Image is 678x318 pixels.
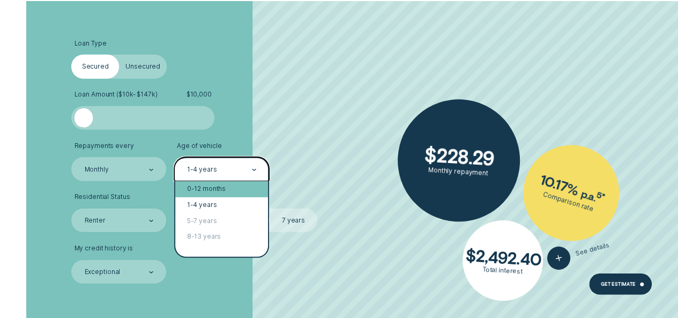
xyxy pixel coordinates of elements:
label: 7 years [270,209,317,232]
span: Residential Status [74,193,130,201]
div: 8-13 years [175,229,268,245]
span: $ 10,000 [187,91,212,99]
span: My credit history is [74,245,133,253]
span: Age of vehicle [177,142,221,150]
span: See details [575,241,610,257]
div: Renter [85,217,106,225]
a: Get Estimate [589,273,652,295]
label: Unsecured [119,55,167,78]
div: 1-4 years [175,197,268,213]
div: 1-4 years [187,166,217,174]
span: Loan Amount ( $10k - $147k ) [74,91,157,99]
button: See details [545,234,612,272]
span: Loan Type [74,40,106,48]
label: Secured [71,55,119,78]
div: 5-7 years [175,213,268,229]
div: 0-12 months [175,181,268,197]
span: Repayments every [74,142,133,150]
div: Exceptional [85,268,121,276]
div: Monthly [85,166,109,174]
